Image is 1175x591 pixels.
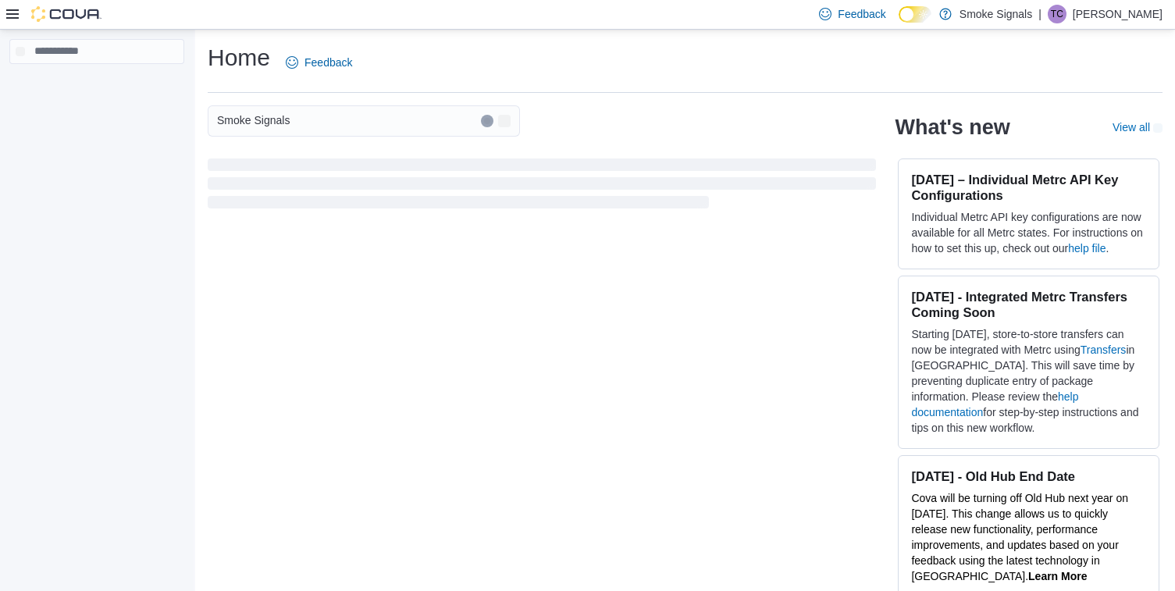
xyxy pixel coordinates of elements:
p: Starting [DATE], store-to-store transfers can now be integrated with Metrc using in [GEOGRAPHIC_D... [911,326,1146,436]
a: View allExternal link [1113,121,1163,134]
span: Cova will be turning off Old Hub next year on [DATE]. This change allows us to quickly release ne... [911,492,1128,582]
h3: [DATE] - Old Hub End Date [911,468,1146,484]
a: Transfers [1081,344,1127,356]
span: Loading [208,162,876,212]
p: Smoke Signals [960,5,1032,23]
span: TC [1051,5,1063,23]
a: help file [1068,242,1106,255]
input: Dark Mode [899,6,931,23]
a: Feedback [280,47,358,78]
span: Feedback [838,6,885,22]
h1: Home [208,42,270,73]
button: Clear input [481,115,493,127]
svg: External link [1153,123,1163,133]
h3: [DATE] - Integrated Metrc Transfers Coming Soon [911,289,1146,320]
span: Smoke Signals [217,111,290,130]
button: Open list of options [498,115,511,127]
span: Feedback [304,55,352,70]
p: | [1038,5,1041,23]
h3: [DATE] – Individual Metrc API Key Configurations [911,172,1146,203]
a: Learn More [1028,570,1087,582]
a: help documentation [911,390,1078,418]
p: [PERSON_NAME] [1073,5,1163,23]
div: Tory Chickite [1048,5,1066,23]
img: Cova [31,6,101,22]
p: Individual Metrc API key configurations are now available for all Metrc states. For instructions ... [911,209,1146,256]
h2: What's new [895,115,1009,140]
nav: Complex example [9,67,184,105]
